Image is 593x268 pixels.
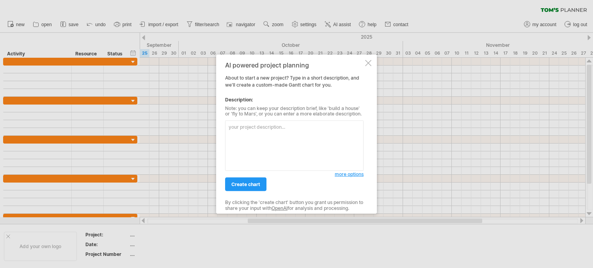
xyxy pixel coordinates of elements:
[225,105,364,117] div: Note: you can keep your description brief, like 'build a house' or 'fly to Mars', or you can ente...
[231,181,260,187] span: create chart
[335,171,364,177] span: more options
[225,200,364,211] div: By clicking the 'create chart' button you grant us permission to share your input with for analys...
[225,177,266,191] a: create chart
[225,96,364,103] div: Description:
[272,205,288,211] a: OpenAI
[225,61,364,68] div: AI powered project planning
[225,61,364,207] div: About to start a new project? Type in a short description, and we'll create a custom-made Gantt c...
[335,171,364,178] a: more options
